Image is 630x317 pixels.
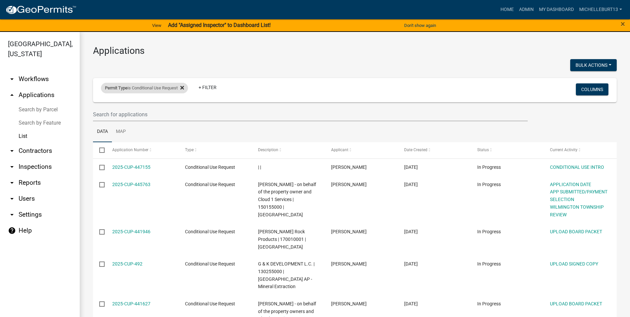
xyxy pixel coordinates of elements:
span: Description [258,148,278,152]
button: Columns [576,83,608,95]
a: 2025-CUP-441627 [112,301,150,306]
a: APPLICATION DATE [550,182,591,187]
i: arrow_drop_down [8,163,16,171]
span: Conditional Use Request [185,182,235,187]
span: Chris Priebe [331,261,367,266]
a: UPLOAD BOARD PACKET [550,301,602,306]
i: help [8,227,16,235]
datatable-header-cell: Application Number [106,142,179,158]
span: 06/26/2025 [404,301,418,306]
span: Permit Type [105,85,128,90]
a: APP SUBMITTED/PAYMENT SELECTION [550,189,607,202]
span: Date Created [404,148,427,152]
span: Mike Huizenga [331,301,367,306]
span: Current Activity [550,148,578,152]
span: 07/07/2025 [404,182,418,187]
span: Status [477,148,489,152]
datatable-header-cell: Date Created [398,142,471,158]
span: 06/26/2025 [404,261,418,266]
a: WILMINGTON TOWNSHIP REVIEW [550,204,604,217]
i: arrow_drop_down [8,75,16,83]
button: Don't show again [402,20,439,31]
span: In Progress [477,182,501,187]
a: + Filter [193,81,222,93]
span: Applicant [331,148,348,152]
span: 06/26/2025 [404,229,418,234]
span: In Progress [477,229,501,234]
i: arrow_drop_down [8,147,16,155]
datatable-header-cell: Select [93,142,106,158]
span: In Progress [477,301,501,306]
span: Conditional Use Request [185,301,235,306]
datatable-header-cell: Type [179,142,252,158]
strong: Add "Assigned Inspector" to Dashboard List! [168,22,271,28]
a: 2025-CUP-441946 [112,229,150,234]
a: UPLOAD BOARD PACKET [550,229,602,234]
span: Conditional Use Request [185,164,235,170]
a: Map [112,121,130,143]
i: arrow_drop_up [8,91,16,99]
span: Mike Huizenga - on behalf of the property owner and Cloud 1 Services | 150155000 | Wilmington [258,182,316,217]
span: | | [258,164,261,170]
span: 07/09/2025 [404,164,418,170]
span: Type [185,148,194,152]
button: Bulk Actions [570,59,617,71]
span: In Progress [477,164,501,170]
span: Application Number [112,148,148,152]
datatable-header-cell: Current Activity [544,142,617,158]
datatable-header-cell: Applicant [325,142,398,158]
a: Data [93,121,112,143]
i: arrow_drop_down [8,179,16,187]
a: UPLOAD SIGNED COPY [550,261,598,266]
a: Home [498,3,516,16]
a: CONDITIONAL USE INTRO [550,164,604,170]
span: Mike Huizenga [331,182,367,187]
span: Bruening Rock Products | 170010001 | Yucatan [258,229,306,250]
a: Admin [516,3,536,16]
i: arrow_drop_down [8,211,16,219]
i: arrow_drop_down [8,195,16,203]
a: 2025-CUP-492 [112,261,142,266]
datatable-header-cell: Status [471,142,544,158]
span: Conditional Use Request [185,229,235,234]
a: 2025-CUP-447155 [112,164,150,170]
a: michelleburt13 [577,3,625,16]
span: G & K DEVELOPMENT L.C. | 130255000 | Spring Grove AP - Mineral Extraction [258,261,315,289]
span: × [621,19,625,29]
datatable-header-cell: Description [252,142,325,158]
span: Chris Priebe [331,229,367,234]
span: Conditional Use Request [185,261,235,266]
h3: Applications [93,45,617,56]
span: Schmitz [331,164,367,170]
input: Search for applications [93,108,528,121]
a: View [149,20,164,31]
div: is Conditional Use Request [101,83,188,93]
a: My Dashboard [536,3,577,16]
button: Close [621,20,625,28]
a: 2025-CUP-445763 [112,182,150,187]
span: In Progress [477,261,501,266]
